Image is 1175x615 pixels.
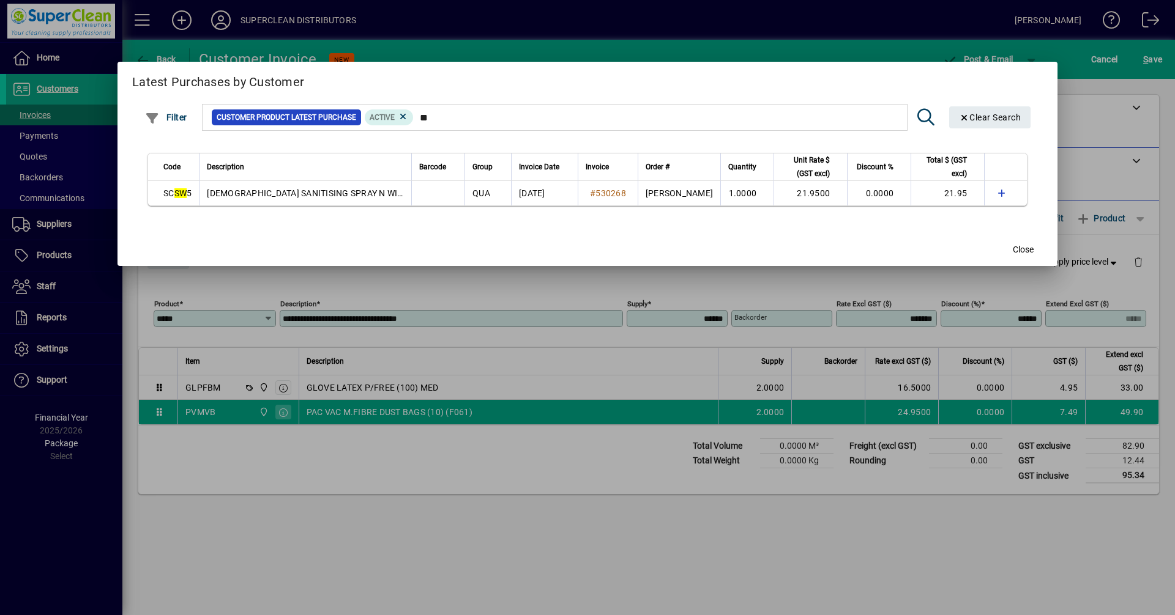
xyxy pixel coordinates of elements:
span: Filter [145,112,187,122]
div: Discount % [855,160,905,174]
div: Order # [646,160,713,174]
span: Active [370,113,395,122]
span: Quantity [728,160,756,174]
button: Filter [142,106,190,128]
mat-chip: Product Activation Status: Active [365,109,414,125]
span: Description [207,160,244,174]
div: Quantity [728,160,767,174]
div: Invoice Date [519,160,570,174]
div: Code [163,160,192,174]
div: Invoice [586,160,630,174]
button: Clear [949,106,1031,128]
span: Code [163,160,181,174]
span: # [590,188,595,198]
button: Close [1004,239,1043,261]
span: Barcode [419,160,446,174]
span: Clear Search [959,112,1021,122]
span: SC 5 [163,188,192,198]
a: #530268 [586,186,630,200]
div: Description [207,160,404,174]
span: [DEMOGRAPHIC_DATA] SANITISING SPRAY N WIPE [207,188,408,198]
em: SW [174,188,187,198]
span: Unit Rate $ (GST excl) [781,153,830,180]
span: 530268 [595,188,626,198]
span: Discount % [857,160,893,174]
span: Customer Product Latest Purchase [217,111,356,123]
td: 21.95 [911,181,984,205]
td: [PERSON_NAME] [638,181,720,205]
div: Total $ (GST excl) [919,153,978,180]
span: Total $ (GST excl) [919,153,967,180]
td: [DATE] [511,181,578,205]
td: 0.0000 [847,181,911,205]
div: Unit Rate $ (GST excl) [781,153,841,180]
div: Barcode [419,160,457,174]
h2: Latest Purchases by Customer [117,62,1057,97]
span: Group [472,160,493,174]
span: Order # [646,160,670,174]
td: 21.9500 [774,181,847,205]
span: Close [1013,243,1034,256]
div: Group [472,160,504,174]
span: QUA [472,188,490,198]
span: Invoice [586,160,609,174]
td: 1.0000 [720,181,774,205]
span: Invoice Date [519,160,559,174]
